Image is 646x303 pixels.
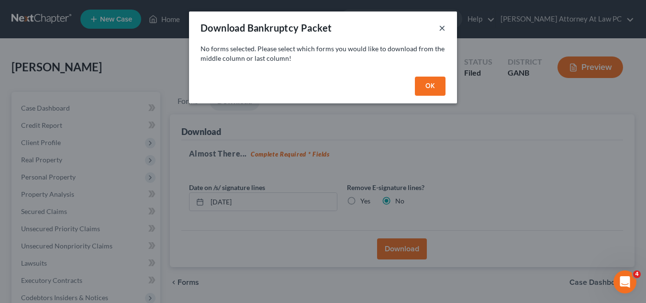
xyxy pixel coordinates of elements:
p: No forms selected. Please select which forms you would like to download from the middle column or... [200,44,446,63]
button: × [439,22,446,34]
div: Download Bankruptcy Packet [200,21,332,34]
iframe: Intercom live chat [613,270,636,293]
span: 4 [633,270,641,278]
button: OK [415,77,446,96]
